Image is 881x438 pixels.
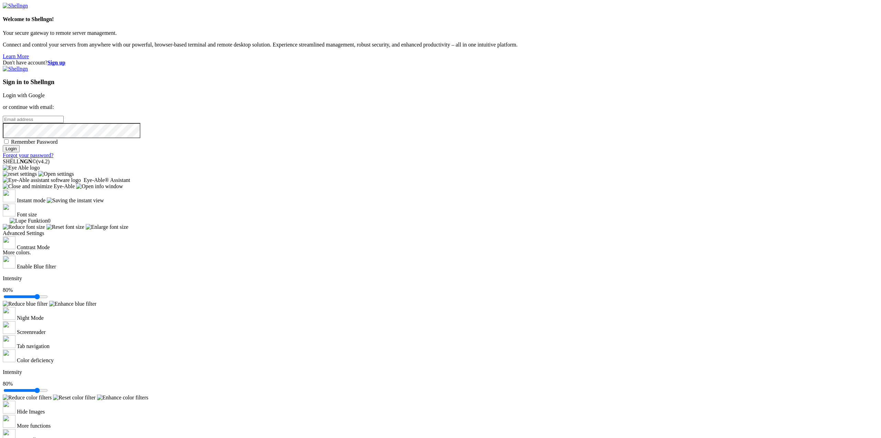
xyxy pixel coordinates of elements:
b: NGN [20,159,32,164]
span: 4.2.0 [36,159,50,164]
input: Login [3,145,20,152]
h3: Sign in to Shellngn [3,78,878,86]
h4: Welcome to Shellngn! [3,16,878,22]
img: Shellngn [3,3,28,9]
p: or continue with email: [3,104,878,110]
img: Shellngn [3,66,28,72]
div: Don't have account? [3,60,878,66]
a: Login with Google [3,92,45,98]
a: Sign up [47,60,65,65]
span: SHELL © [3,159,50,164]
a: Learn More [3,53,29,59]
p: Your secure gateway to remote server management. [3,30,878,36]
a: Forgot your password? [3,152,53,158]
span: Remember Password [11,139,58,145]
input: Remember Password [4,139,9,144]
input: Email address [3,116,64,123]
p: Connect and control your servers from anywhere with our powerful, browser-based terminal and remo... [3,42,878,48]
